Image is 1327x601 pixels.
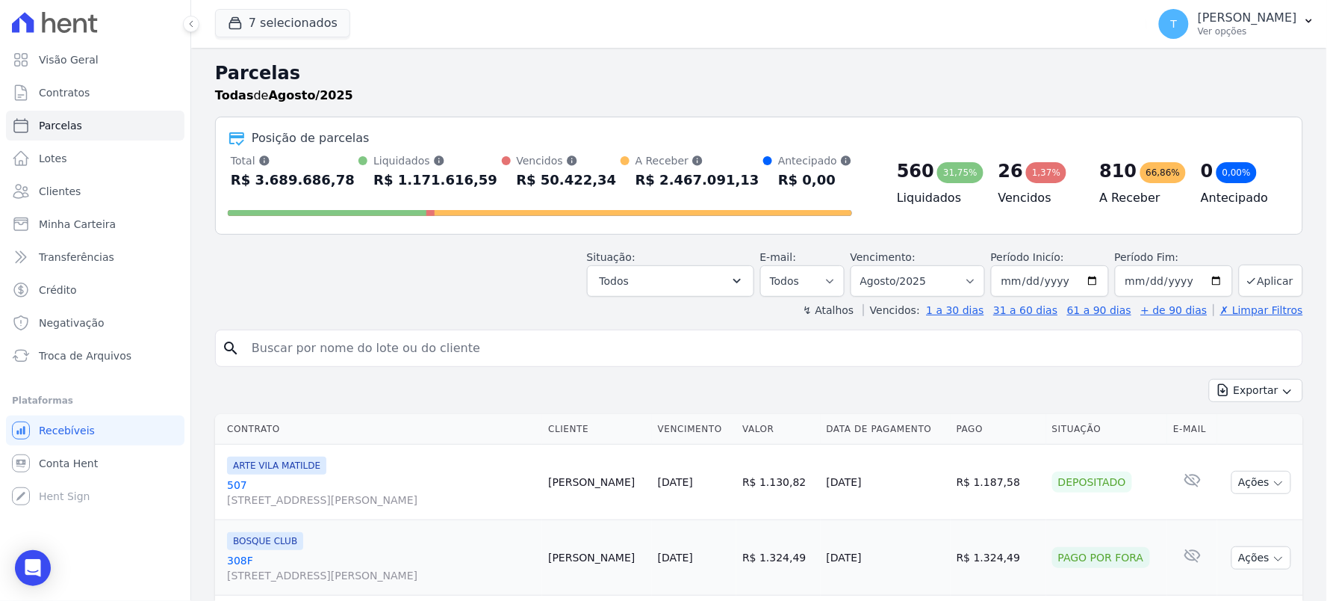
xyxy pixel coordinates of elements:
[231,153,355,168] div: Total
[6,45,184,75] a: Visão Geral
[1209,379,1303,402] button: Exportar
[227,568,536,583] span: [STREET_ADDRESS][PERSON_NAME]
[6,242,184,272] a: Transferências
[6,176,184,206] a: Clientes
[951,520,1046,596] td: R$ 1.324,49
[927,304,984,316] a: 1 a 30 dias
[635,153,759,168] div: A Receber
[39,217,116,232] span: Minha Carteira
[998,159,1023,183] div: 26
[231,168,355,192] div: R$ 3.689.686,78
[658,552,693,564] a: [DATE]
[227,493,536,508] span: [STREET_ADDRESS][PERSON_NAME]
[39,456,98,471] span: Conta Hent
[215,87,353,105] p: de
[635,168,759,192] div: R$ 2.467.091,13
[736,414,820,445] th: Valor
[39,423,95,438] span: Recebíveis
[1067,304,1131,316] a: 61 a 90 dias
[1100,189,1178,207] h4: A Receber
[6,416,184,446] a: Recebíveis
[1171,19,1178,29] span: T
[39,250,114,265] span: Transferências
[215,9,350,37] button: 7 selecionados
[39,348,131,363] span: Troca de Arquivos
[1026,162,1066,183] div: 1,37%
[39,151,67,166] span: Lotes
[863,304,920,316] label: Vencidos:
[6,111,184,141] a: Parcelas
[760,251,797,263] label: E-mail:
[252,129,370,147] div: Posição de parcelas
[1198,25,1297,37] p: Ver opções
[1167,414,1217,445] th: E-mail
[951,445,1046,520] td: R$ 1.187,58
[1216,162,1257,183] div: 0,00%
[652,414,736,445] th: Vencimento
[517,153,617,168] div: Vencidos
[998,189,1076,207] h4: Vencidos
[587,251,635,263] label: Situação:
[39,184,81,199] span: Clientes
[897,159,934,183] div: 560
[587,265,754,297] button: Todos
[243,333,1296,363] input: Buscar por nome do lote ou do cliente
[1140,162,1187,183] div: 66,86%
[542,445,652,520] td: [PERSON_NAME]
[1198,10,1297,25] p: [PERSON_NAME]
[12,392,178,410] div: Plataformas
[821,520,951,596] td: [DATE]
[1147,3,1327,45] button: T [PERSON_NAME] Ver opções
[897,189,975,207] h4: Liquidados
[39,315,105,330] span: Negativação
[993,304,1057,316] a: 31 a 60 dias
[851,251,916,263] label: Vencimento:
[6,144,184,173] a: Lotes
[1046,414,1168,445] th: Situação
[39,283,77,298] span: Crédito
[15,550,51,586] div: Open Intercom Messenger
[39,118,82,133] span: Parcelas
[517,168,617,192] div: R$ 50.422,34
[736,445,820,520] td: R$ 1.130,82
[991,251,1064,263] label: Período Inicío:
[1052,547,1150,568] div: Pago por fora
[39,85,90,100] span: Contratos
[937,162,983,183] div: 31,75%
[1141,304,1208,316] a: + de 90 dias
[227,478,536,508] a: 507[STREET_ADDRESS][PERSON_NAME]
[269,88,353,102] strong: Agosto/2025
[227,553,536,583] a: 308F[STREET_ADDRESS][PERSON_NAME]
[1213,304,1303,316] a: ✗ Limpar Filtros
[6,275,184,305] a: Crédito
[542,414,652,445] th: Cliente
[778,153,852,168] div: Antecipado
[778,168,852,192] div: R$ 0,00
[1100,159,1137,183] div: 810
[821,445,951,520] td: [DATE]
[6,209,184,239] a: Minha Carteira
[227,532,303,550] span: BOSQUE CLUB
[227,457,326,475] span: ARTE VILA MATILDE
[600,272,629,290] span: Todos
[222,339,240,357] i: search
[1115,250,1233,265] label: Período Fim:
[1201,159,1213,183] div: 0
[1201,189,1278,207] h4: Antecipado
[215,88,254,102] strong: Todas
[215,60,1303,87] h2: Parcelas
[39,52,99,67] span: Visão Geral
[6,78,184,108] a: Contratos
[1239,265,1303,297] button: Aplicar
[1052,472,1132,493] div: Depositado
[373,168,497,192] div: R$ 1.171.616,59
[6,308,184,338] a: Negativação
[951,414,1046,445] th: Pago
[373,153,497,168] div: Liquidados
[736,520,820,596] td: R$ 1.324,49
[803,304,854,316] label: ↯ Atalhos
[821,414,951,445] th: Data de Pagamento
[542,520,652,596] td: [PERSON_NAME]
[6,449,184,478] a: Conta Hent
[658,476,693,488] a: [DATE]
